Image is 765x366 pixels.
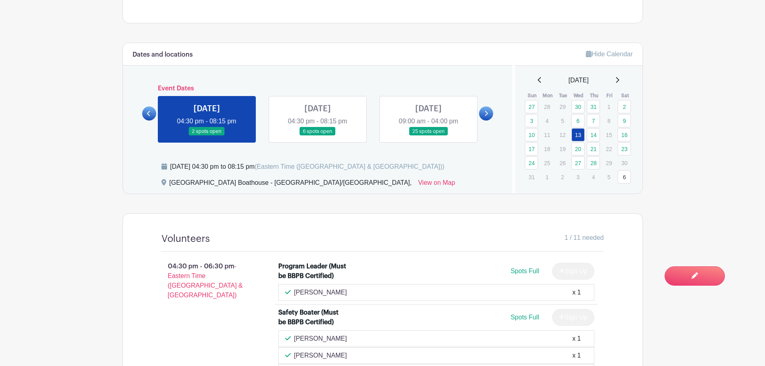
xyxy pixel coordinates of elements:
a: 16 [618,128,631,141]
h4: Volunteers [161,233,210,245]
p: 04:30 pm - 06:30 pm [149,258,266,303]
div: [GEOGRAPHIC_DATA] Boathouse - [GEOGRAPHIC_DATA]/[GEOGRAPHIC_DATA], [169,178,412,191]
a: 24 [525,156,538,170]
a: 9 [618,114,631,127]
p: 3 [571,171,585,183]
a: 20 [571,142,585,155]
p: 12 [556,129,569,141]
th: Mon [540,92,556,100]
p: 11 [541,129,554,141]
th: Tue [555,92,571,100]
p: 29 [556,100,569,113]
p: 1 [602,100,616,113]
a: 28 [587,156,600,170]
p: 4 [541,115,554,127]
a: 14 [587,128,600,141]
a: 27 [571,156,585,170]
p: [PERSON_NAME] [294,288,347,297]
p: 30 [618,157,631,169]
a: 27 [525,100,538,113]
div: x 1 [572,351,581,360]
div: [DATE] 04:30 pm to 08:15 pm [170,162,445,172]
a: 23 [618,142,631,155]
th: Wed [571,92,587,100]
a: 3 [525,114,538,127]
p: 1 [541,171,554,183]
h6: Dates and locations [133,51,193,59]
p: 19 [556,143,569,155]
a: 2 [618,100,631,113]
th: Sat [617,92,633,100]
div: Safety Boater (Must be BBPB Certified) [278,308,348,327]
p: 5 [602,171,616,183]
span: (Eastern Time ([GEOGRAPHIC_DATA] & [GEOGRAPHIC_DATA])) [255,163,445,170]
p: 29 [602,157,616,169]
th: Fri [602,92,618,100]
th: Thu [586,92,602,100]
a: 6 [618,170,631,184]
span: [DATE] [569,76,589,85]
p: 31 [525,171,538,183]
h6: Event Dates [156,85,479,92]
div: x 1 [572,288,581,297]
p: 4 [587,171,600,183]
p: [PERSON_NAME] [294,351,347,360]
p: 15 [602,129,616,141]
span: Spots Full [510,268,539,274]
p: [PERSON_NAME] [294,334,347,344]
a: 10 [525,128,538,141]
p: 25 [541,157,554,169]
p: 22 [602,143,616,155]
div: x 1 [572,334,581,344]
a: Hide Calendar [586,51,632,57]
p: 2 [556,171,569,183]
div: Program Leader (Must be BBPB Certified) [278,262,348,281]
p: 8 [602,115,616,127]
a: 31 [587,100,600,113]
a: 30 [571,100,585,113]
span: - Eastern Time ([GEOGRAPHIC_DATA] & [GEOGRAPHIC_DATA]) [168,263,243,299]
a: 17 [525,142,538,155]
p: 26 [556,157,569,169]
span: 1 / 11 needed [565,233,604,243]
p: 18 [541,143,554,155]
p: 5 [556,115,569,127]
span: Spots Full [510,314,539,321]
a: 13 [571,128,585,141]
a: View on Map [418,178,455,191]
a: 7 [587,114,600,127]
a: 21 [587,142,600,155]
p: 28 [541,100,554,113]
a: 6 [571,114,585,127]
th: Sun [524,92,540,100]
